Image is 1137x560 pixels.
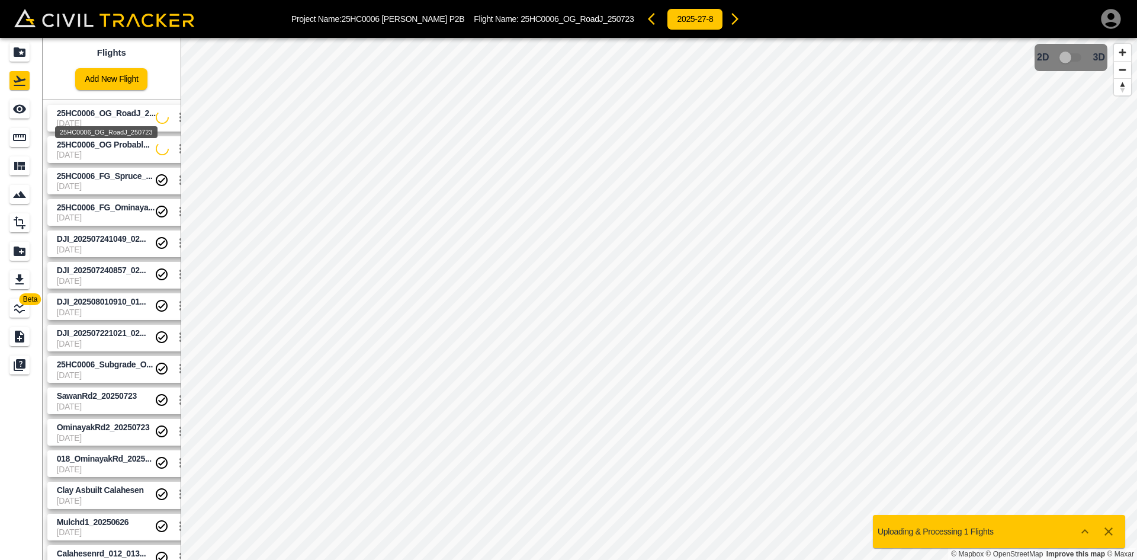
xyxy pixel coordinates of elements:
button: Zoom in [1114,44,1131,61]
a: Maxar [1107,550,1134,558]
div: 25HC0006_OG_RoadJ_250723 [55,126,158,138]
p: Uploading & Processing 1 Flights [878,527,994,536]
p: Project Name: 25HC0006 [PERSON_NAME] P2B [291,14,464,24]
canvas: Map [181,38,1137,560]
img: Civil Tracker [14,9,194,27]
button: Zoom out [1114,61,1131,78]
button: Reset bearing to north [1114,78,1131,95]
a: Map feedback [1046,550,1105,558]
span: 3D model not uploaded yet [1054,46,1088,69]
a: OpenStreetMap [986,550,1043,558]
a: Mapbox [951,550,984,558]
button: Show more [1073,520,1097,543]
span: 2D [1037,52,1049,63]
p: Flight Name: [474,14,634,24]
span: 25HC0006_OG_RoadJ_250723 [521,14,634,24]
span: 3D [1093,52,1105,63]
button: 2025-27-8 [667,8,723,30]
